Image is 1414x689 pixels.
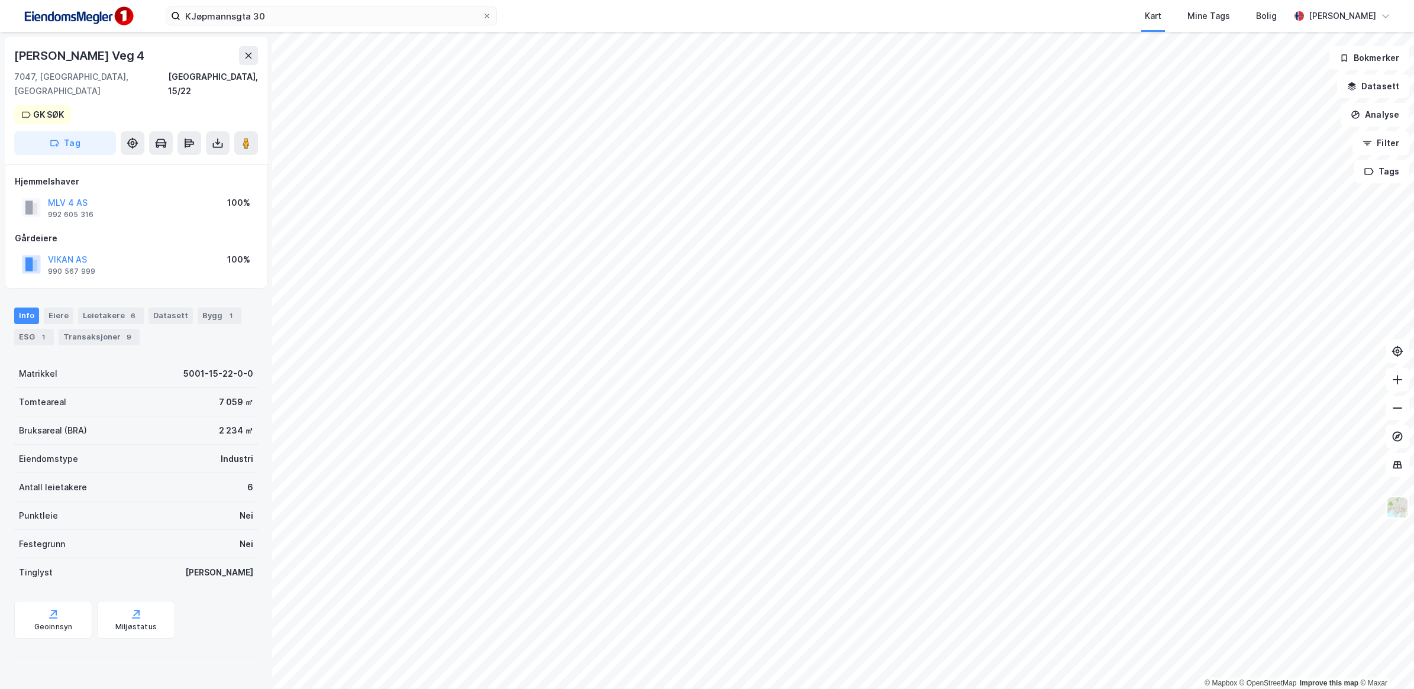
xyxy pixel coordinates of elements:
[1355,632,1414,689] iframe: Chat Widget
[227,196,250,210] div: 100%
[1329,46,1409,70] button: Bokmerker
[219,423,253,438] div: 2 234 ㎡
[168,70,258,98] div: [GEOGRAPHIC_DATA], 15/22
[127,310,139,322] div: 6
[33,108,64,122] div: GK SØK
[1256,9,1277,23] div: Bolig
[15,231,257,245] div: Gårdeiere
[240,537,253,551] div: Nei
[1386,496,1409,519] img: Z
[1300,679,1358,687] a: Improve this map
[14,308,39,324] div: Info
[19,395,66,409] div: Tomteareal
[198,308,241,324] div: Bygg
[78,308,144,324] div: Leietakere
[14,131,116,155] button: Tag
[19,452,78,466] div: Eiendomstype
[19,565,53,580] div: Tinglyst
[115,622,157,632] div: Miljøstatus
[1337,75,1409,98] button: Datasett
[183,367,253,381] div: 5001-15-22-0-0
[1352,131,1409,155] button: Filter
[247,480,253,494] div: 6
[15,174,257,189] div: Hjemmelshaver
[14,46,147,65] div: [PERSON_NAME] Veg 4
[1205,679,1237,687] a: Mapbox
[19,423,87,438] div: Bruksareal (BRA)
[19,509,58,523] div: Punktleie
[48,210,93,219] div: 992 605 316
[221,452,253,466] div: Industri
[19,367,57,381] div: Matrikkel
[1187,9,1230,23] div: Mine Tags
[225,310,237,322] div: 1
[1145,9,1161,23] div: Kart
[1239,679,1297,687] a: OpenStreetMap
[1341,103,1409,127] button: Analyse
[148,308,193,324] div: Datasett
[59,329,140,345] div: Transaksjoner
[19,537,65,551] div: Festegrunn
[14,329,54,345] div: ESG
[37,331,49,343] div: 1
[48,267,95,276] div: 990 567 999
[180,7,482,25] input: Søk på adresse, matrikkel, gårdeiere, leietakere eller personer
[240,509,253,523] div: Nei
[123,331,135,343] div: 9
[44,308,73,324] div: Eiere
[227,253,250,267] div: 100%
[19,480,87,494] div: Antall leietakere
[1309,9,1376,23] div: [PERSON_NAME]
[219,395,253,409] div: 7 059 ㎡
[1354,160,1409,183] button: Tags
[14,70,168,98] div: 7047, [GEOGRAPHIC_DATA], [GEOGRAPHIC_DATA]
[1355,632,1414,689] div: Kontrollprogram for chat
[185,565,253,580] div: [PERSON_NAME]
[19,3,137,30] img: F4PB6Px+NJ5v8B7XTbfpPpyloAAAAASUVORK5CYII=
[34,622,73,632] div: Geoinnsyn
